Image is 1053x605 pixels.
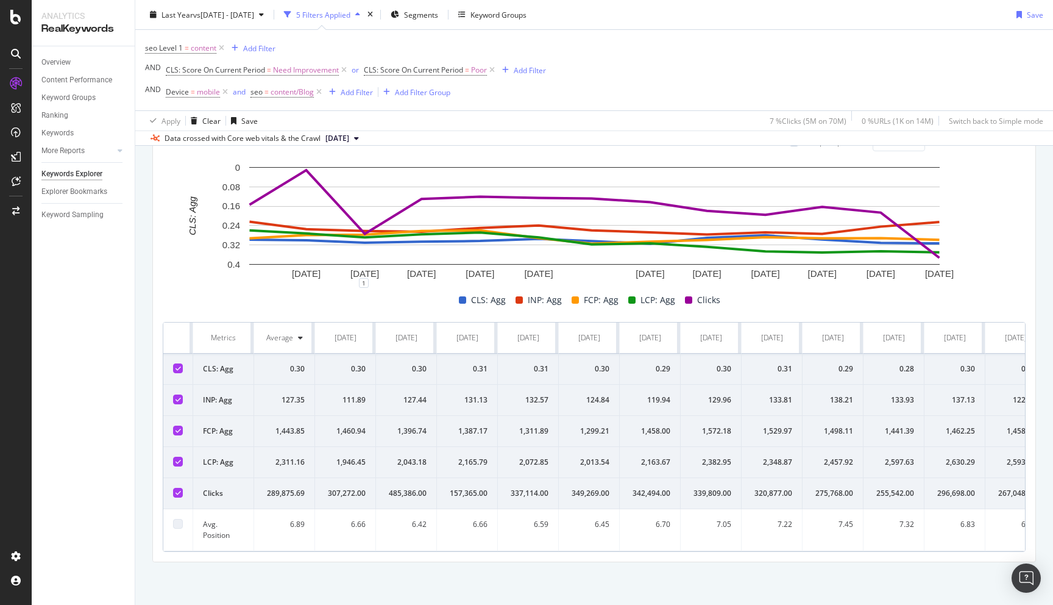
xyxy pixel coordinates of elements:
div: 1,572.18 [690,426,731,437]
text: [DATE] [407,269,436,279]
span: = [191,87,195,97]
div: 289,875.69 [264,488,305,499]
td: Avg. Position [193,509,254,551]
span: = [264,87,269,97]
div: 1,462.25 [934,426,975,437]
td: INP: Agg [193,385,254,416]
div: [DATE] [456,332,478,343]
text: [DATE] [466,269,494,279]
div: 6.66 [447,519,487,530]
div: 2,348.87 [751,457,792,468]
button: Add Filter [497,63,546,77]
span: Last Year [161,9,193,20]
span: Poor [471,62,487,79]
div: 6.45 [569,519,609,530]
button: [DATE] [321,131,364,146]
div: 0.31 [751,363,792,374]
div: 6.70 [629,519,670,530]
span: INP: Agg [528,293,562,307]
div: 349,269.00 [569,488,609,499]
div: times [365,9,375,21]
div: 2,311.16 [264,457,305,468]
div: Ranking [41,109,68,122]
button: and [233,86,246,98]
span: Need Improvement [273,62,339,79]
div: 131.13 [447,395,487,406]
text: [DATE] [867,269,895,279]
div: Keyword Sampling [41,209,104,221]
div: 0.30 [386,363,427,374]
div: [DATE] [395,332,417,343]
text: 0.4 [227,259,240,270]
div: 138.21 [812,395,853,406]
text: [DATE] [751,269,780,279]
div: 0.30 [325,363,366,374]
td: LCP: Agg [193,447,254,478]
div: Keywords Explorer [41,168,102,181]
div: AND [145,84,161,95]
a: Keyword Sampling [41,209,126,221]
div: Save [1027,9,1043,20]
div: 1,946.45 [325,457,366,468]
button: Save [226,111,258,131]
div: 1,396.74 [386,426,427,437]
div: [DATE] [578,332,600,343]
a: Explorer Bookmarks [41,185,126,198]
text: [DATE] [808,269,837,279]
div: 6.59 [508,519,548,530]
span: seo [250,87,263,97]
a: Ranking [41,109,126,122]
text: 0.08 [222,182,240,192]
div: 275,768.00 [812,488,853,499]
td: Clicks [193,478,254,509]
div: 342,494.00 [629,488,670,499]
div: 2,597.63 [873,457,914,468]
text: 0.32 [222,240,240,250]
div: 2,457.92 [812,457,853,468]
span: content/Blog [271,84,314,101]
div: A chart. [163,161,1026,283]
div: 2,593.72 [995,457,1036,468]
div: 6.42 [386,519,427,530]
a: More Reports [41,145,114,157]
div: Average [266,332,293,343]
div: [DATE] [883,332,905,343]
div: 2,630.29 [934,457,975,468]
span: Device [166,87,189,97]
button: Segments [386,5,443,24]
div: Apply [161,115,180,126]
button: Add Filter [227,41,275,55]
span: = [185,43,189,53]
div: 6.83 [934,519,975,530]
div: 296,698.00 [934,488,975,499]
button: Clear [186,111,221,131]
div: 124.84 [569,395,609,406]
div: Metrics [203,332,244,343]
span: mobile [197,84,220,101]
div: 111.89 [325,395,366,406]
div: [DATE] [639,332,661,343]
div: 0.31 [447,363,487,374]
div: 1,458.00 [629,426,670,437]
div: [DATE] [517,332,539,343]
div: Content Performance [41,74,112,87]
div: [DATE] [944,332,966,343]
span: vs [DATE] - [DATE] [193,9,254,20]
div: 7.32 [873,519,914,530]
span: 2025 Aug. 4th [325,133,349,144]
a: Content Performance [41,74,126,87]
td: FCP: Agg [193,416,254,447]
span: content [191,40,216,57]
div: 132.57 [508,395,548,406]
div: Add Filter [243,43,275,53]
div: Open Intercom Messenger [1012,564,1041,593]
div: More Reports [41,145,85,157]
div: Explorer Bookmarks [41,185,107,198]
button: Last Yearvs[DATE] - [DATE] [145,5,269,24]
div: 339,809.00 [690,488,731,499]
text: [DATE] [925,269,954,279]
div: Keywords [41,127,74,140]
div: 0.29 [812,363,853,374]
div: 0 % URLs ( 1K on 14M ) [862,115,934,126]
div: 133.93 [873,395,914,406]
